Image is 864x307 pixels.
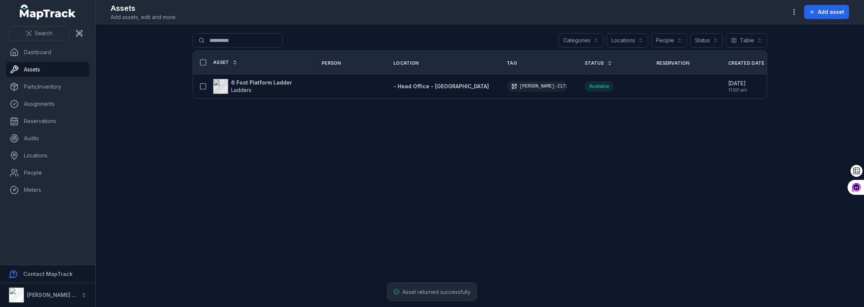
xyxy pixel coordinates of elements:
[6,165,89,180] a: People
[20,4,76,19] a: MapTrack
[728,80,747,93] time: 4/2/2025, 11:00:16 AM
[585,81,614,92] div: Available
[35,30,52,37] span: Search
[111,13,177,21] span: Add assets, edit and more.
[393,83,489,89] span: - Head Office - [GEOGRAPHIC_DATA]
[6,131,89,146] a: Audits
[585,60,612,66] a: Status
[6,96,89,111] a: Assignments
[690,33,723,47] button: Status
[402,289,471,295] span: Asset returned successfully
[393,60,419,66] span: Location
[23,271,73,277] strong: Contact MapTrack
[111,3,177,13] h2: Assets
[6,182,89,197] a: Meters
[322,60,341,66] span: Person
[6,148,89,163] a: Locations
[726,33,767,47] button: Table
[728,80,747,87] span: [DATE]
[27,292,79,298] strong: [PERSON_NAME] Air
[231,87,251,93] span: Ladders
[231,79,292,86] strong: 6 Foot Platform Ladder
[728,60,765,66] span: Created Date
[9,26,69,40] button: Search
[6,45,89,60] a: Dashboard
[728,60,773,66] a: Created Date
[6,114,89,129] a: Reservations
[213,79,292,94] a: 6 Foot Platform LadderLadders
[507,60,517,66] span: Tag
[651,33,687,47] button: People
[213,59,238,65] a: Asset
[585,60,604,66] span: Status
[507,81,567,92] div: [PERSON_NAME]-2173
[6,62,89,77] a: Assets
[213,59,229,65] span: Asset
[656,60,689,66] span: Reservation
[393,83,489,90] a: - Head Office - [GEOGRAPHIC_DATA]
[728,87,747,93] span: 11:00 am
[818,8,844,16] span: Add asset
[6,79,89,94] a: Parts/Inventory
[804,5,849,19] button: Add asset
